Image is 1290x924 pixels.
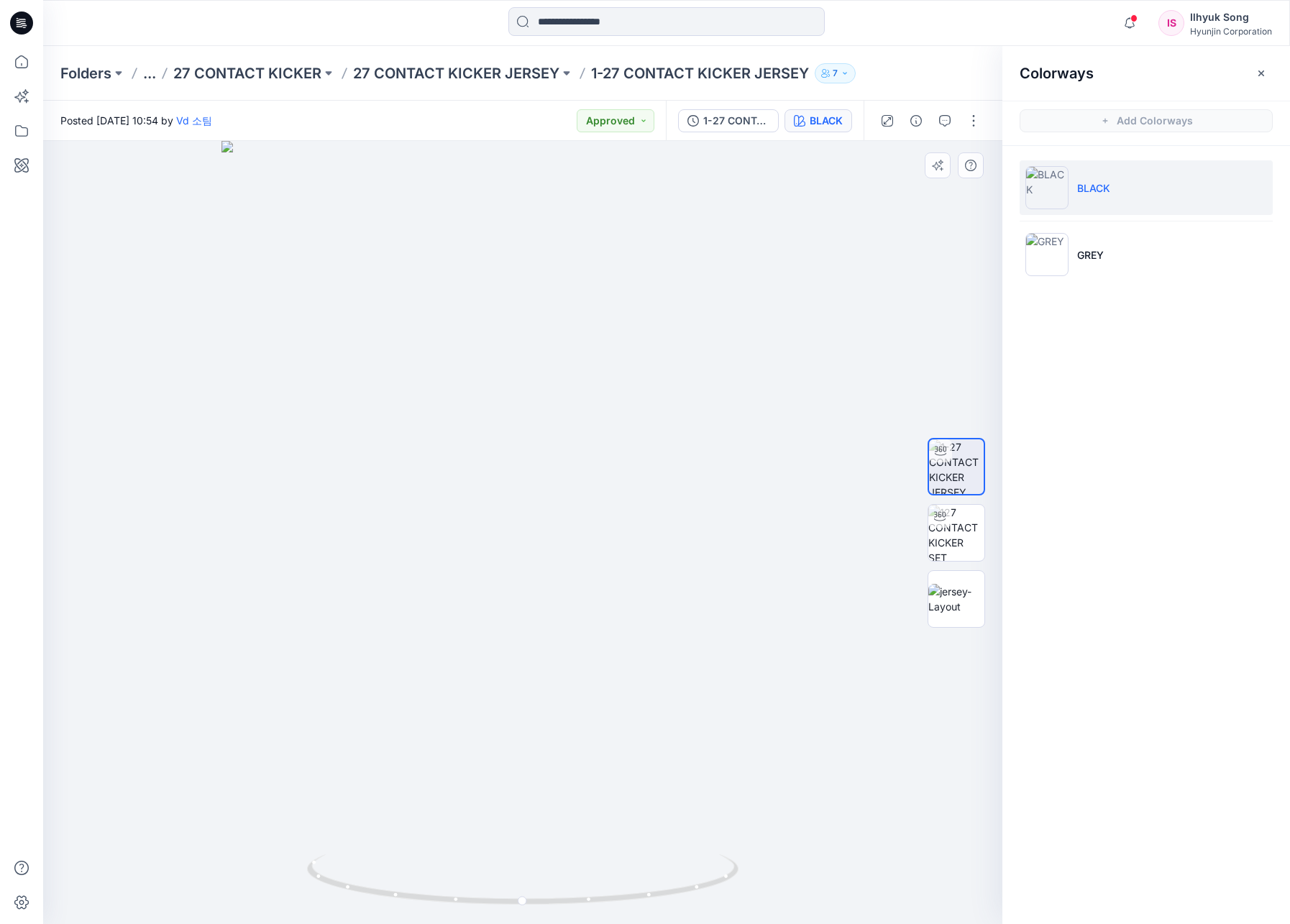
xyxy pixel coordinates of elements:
[173,63,321,83] a: 27 CONTACT KICKER
[1025,233,1069,276] img: GREY
[1077,247,1104,262] p: GREY
[784,109,852,132] button: BLACK
[929,439,984,494] img: 1-27 CONTACT KICKER JERSEY
[60,63,111,83] a: Folders
[815,63,856,83] button: 7
[810,113,843,129] div: BLACK
[353,63,559,83] a: 27 CONTACT KICKER JERSEY
[1025,166,1069,209] img: BLACK
[1020,65,1094,82] h2: Colorways
[678,109,779,132] button: 1-27 CONTACT KICKER JERSEY
[143,63,156,83] button: ...
[1190,9,1272,26] div: Ilhyuk Song
[928,505,984,561] img: 127 CONTACT KICKER SET
[928,584,984,614] img: jersey-Layout
[1158,10,1184,36] div: IS
[60,113,212,128] span: Posted [DATE] 10:54 by
[591,63,809,83] p: 1-27 CONTACT KICKER JERSEY
[1190,26,1272,37] div: Hyunjin Corporation
[905,109,928,132] button: Details
[176,114,212,127] a: Vd 소팀
[833,65,838,81] p: 7
[703,113,769,129] div: 1-27 CONTACT KICKER JERSEY
[1077,180,1110,196] p: BLACK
